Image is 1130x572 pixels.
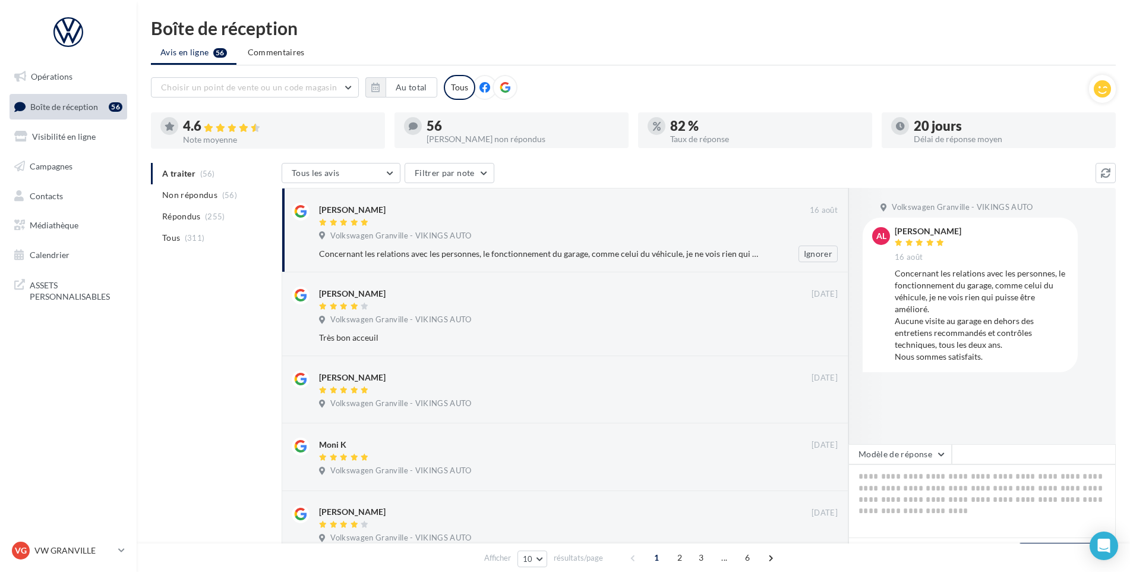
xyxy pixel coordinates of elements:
[554,552,603,564] span: résultats/page
[330,398,471,409] span: Volkswagen Granville - VIKINGS AUTO
[812,508,838,518] span: [DATE]
[798,246,838,262] button: Ignorer
[151,19,1116,37] div: Boîte de réception
[484,552,511,564] span: Afficher
[319,439,346,451] div: Moni K
[914,120,1106,133] div: 20 jours
[405,163,494,183] button: Filtrer par note
[812,440,838,451] span: [DATE]
[386,77,437,98] button: Au total
[185,233,205,243] span: (311)
[738,548,757,567] span: 6
[30,161,72,171] span: Campagnes
[330,231,471,241] span: Volkswagen Granville - VIKINGS AUTO
[444,75,475,100] div: Tous
[517,551,548,567] button: 10
[670,120,863,133] div: 82 %
[31,71,72,81] span: Opérations
[523,554,533,564] span: 10
[848,444,952,464] button: Modèle de réponse
[365,77,437,98] button: Au total
[330,315,471,325] span: Volkswagen Granville - VIKINGS AUTO
[151,77,359,98] button: Choisir un point de vente ou un code magasin
[10,539,127,562] a: VG VW GRANVILLE
[670,548,689,567] span: 2
[876,230,886,242] span: AL
[427,120,619,133] div: 56
[7,272,130,307] a: ASSETS PERSONNALISABLES
[1090,532,1118,560] div: Open Intercom Messenger
[319,372,386,384] div: [PERSON_NAME]
[7,124,130,149] a: Visibilité en ligne
[914,135,1106,143] div: Délai de réponse moyen
[7,213,130,238] a: Médiathèque
[30,190,63,200] span: Contacts
[205,212,225,221] span: (255)
[812,373,838,384] span: [DATE]
[330,466,471,476] span: Volkswagen Granville - VIKINGS AUTO
[7,154,130,179] a: Campagnes
[109,102,122,112] div: 56
[34,545,113,557] p: VW GRANVILLE
[670,135,863,143] div: Taux de réponse
[30,101,98,111] span: Boîte de réception
[7,243,130,268] a: Calendrier
[319,506,386,518] div: [PERSON_NAME]
[32,131,96,142] span: Visibilité en ligne
[895,268,1068,363] div: Concernant les relations avec les personnes, le fonctionnement du garage, comme celui du véhicule...
[248,46,305,58] span: Commentaires
[692,548,711,567] span: 3
[330,533,471,543] span: Volkswagen Granville - VIKINGS AUTO
[7,94,130,120] a: Boîte de réception56
[319,204,386,216] div: [PERSON_NAME]
[810,205,838,216] span: 16 août
[7,64,130,89] a: Opérations
[183,120,375,133] div: 4.6
[895,252,923,263] span: 16 août
[282,163,400,183] button: Tous les avis
[427,135,619,143] div: [PERSON_NAME] non répondus
[222,190,237,200] span: (56)
[162,210,201,222] span: Répondus
[183,136,375,144] div: Note moyenne
[30,220,78,230] span: Médiathèque
[812,289,838,300] span: [DATE]
[162,232,180,244] span: Tous
[895,227,961,235] div: [PERSON_NAME]
[162,189,217,201] span: Non répondus
[319,248,760,260] div: Concernant les relations avec les personnes, le fonctionnement du garage, comme celui du véhicule...
[161,82,337,92] span: Choisir un point de vente ou un code magasin
[319,288,386,300] div: [PERSON_NAME]
[319,332,760,344] div: Très bon acceuil
[292,168,340,178] span: Tous les avis
[647,548,666,567] span: 1
[15,545,27,557] span: VG
[7,184,130,209] a: Contacts
[30,250,70,260] span: Calendrier
[30,277,122,303] span: ASSETS PERSONNALISABLES
[715,548,734,567] span: ...
[892,202,1033,213] span: Volkswagen Granville - VIKINGS AUTO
